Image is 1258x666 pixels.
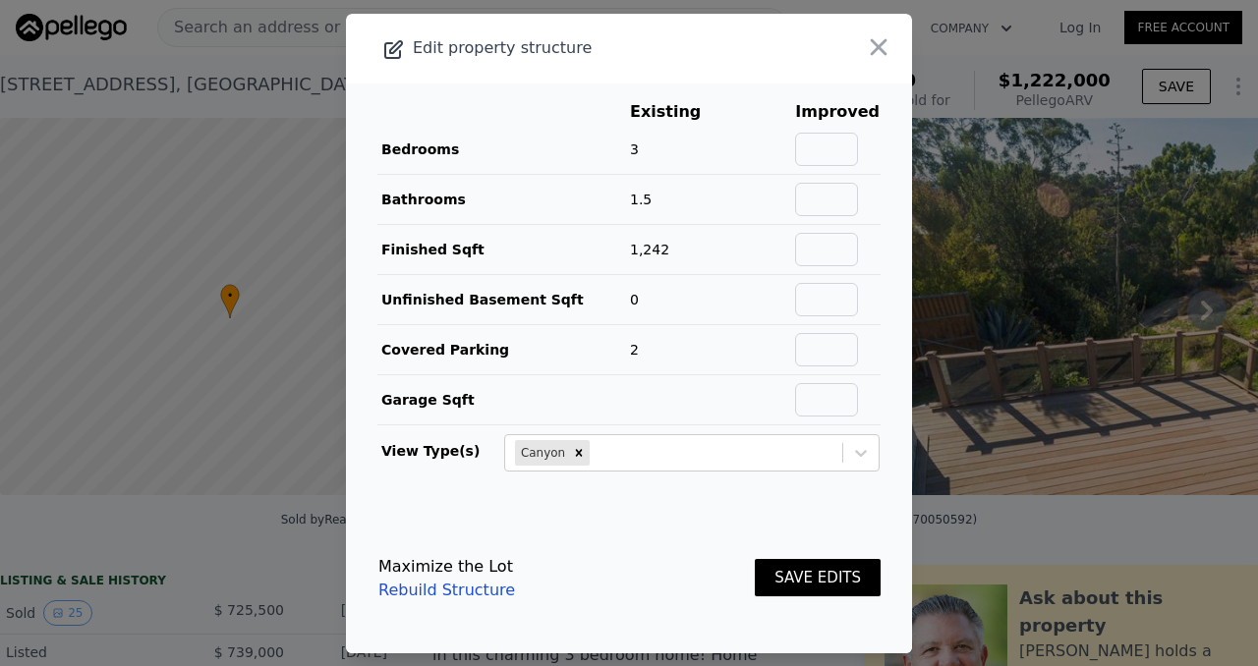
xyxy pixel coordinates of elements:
[515,440,568,466] div: Canyon
[346,34,799,62] div: Edit property structure
[629,99,731,125] th: Existing
[630,192,652,207] span: 1.5
[630,342,639,358] span: 2
[630,242,669,257] span: 1,242
[377,374,629,424] td: Garage Sqft
[755,559,881,597] button: SAVE EDITS
[794,99,881,125] th: Improved
[377,425,503,472] td: View Type(s)
[378,555,515,579] div: Maximize the Lot
[568,440,590,466] div: Remove Canyon
[630,141,639,157] span: 3
[377,224,629,274] td: Finished Sqft
[630,292,639,307] span: 0
[377,174,629,224] td: Bathrooms
[377,125,629,175] td: Bedrooms
[378,579,515,602] a: Rebuild Structure
[377,274,629,324] td: Unfinished Basement Sqft
[377,324,629,374] td: Covered Parking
